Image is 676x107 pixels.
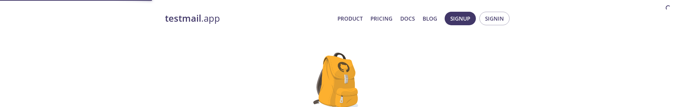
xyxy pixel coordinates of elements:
span: Signin [485,14,504,23]
a: Pricing [370,14,392,23]
button: Signin [479,12,510,25]
a: Product [337,14,363,23]
a: testmail.app [165,12,332,25]
a: Blog [423,14,437,23]
a: Docs [400,14,415,23]
button: Signup [445,12,476,25]
span: Signup [450,14,470,23]
strong: testmail [165,12,201,25]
